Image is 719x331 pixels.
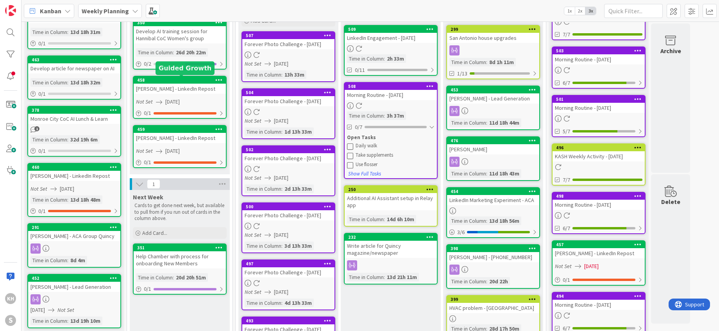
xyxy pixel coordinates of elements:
div: 509 [348,27,437,32]
span: [DATE] [60,185,74,193]
div: 493 [246,318,334,324]
span: Kanban [40,6,61,16]
div: Morning Routine - [DATE] [553,300,645,310]
div: 350 [134,19,226,26]
div: 503 [553,47,645,54]
div: 13d 18h 32m [68,78,102,87]
span: 0 / 1 [144,158,151,166]
div: 508 [345,83,437,90]
div: 452 [32,276,120,281]
div: Archive [660,46,681,55]
div: 457 [556,242,645,247]
div: 460 [28,164,120,171]
div: 13d 21h 11m [385,273,419,281]
div: 463 [32,57,120,63]
div: 232 [345,234,437,241]
div: Forever Photo Challenge - [DATE] [242,39,334,49]
img: Visit kanbanzone.com [5,5,16,16]
div: 504 [246,90,334,95]
div: 398 [447,245,539,252]
div: [PERSON_NAME] - LinkedIn Repost [134,84,226,94]
div: 459[PERSON_NAME] - LinkedIn Repost [134,126,226,143]
div: Time in Column [30,256,67,265]
div: [PERSON_NAME] - Lead Generation [447,93,539,104]
span: : [281,299,283,307]
div: 459 [137,127,226,132]
div: 493 [242,317,334,324]
span: 7/7 [563,30,570,39]
i: Not Set [136,98,153,105]
div: 501 [556,97,645,102]
div: 351 [134,244,226,251]
div: Time in Column [136,48,173,57]
div: 291 [32,225,120,230]
div: 232 [348,234,437,240]
div: 500 [242,203,334,210]
span: Next Week [133,193,163,201]
div: 232Write article for Quincy magazine/newspaper [345,234,437,258]
i: Not Set [245,231,261,238]
div: 250 [348,187,437,192]
div: 494 [553,293,645,300]
span: [DATE] [584,262,599,270]
div: 454LinkedIn Marketing Experiment - ACA [447,188,539,205]
span: : [67,317,68,325]
div: Use flosser [356,161,435,168]
span: Support [16,1,36,11]
span: 0 / 1 [144,109,151,117]
div: 453 [447,86,539,93]
div: 508 [348,84,437,89]
i: Not Set [245,117,261,124]
div: Time in Column [449,58,486,66]
div: 509 [345,26,437,33]
div: [PERSON_NAME] - LinkedIn Repost [553,248,645,258]
span: 0 / 1 [38,207,46,215]
div: 502 [246,147,334,152]
div: Develop article for newspaper on AI [28,63,120,73]
span: 0 / 1 [38,147,46,155]
div: 500Forever Photo Challenge - [DATE] [242,203,334,220]
span: 0/7 [355,123,362,131]
div: [PERSON_NAME] - LinkedIn Repost [134,133,226,143]
div: S [5,315,16,326]
span: 3 / 6 [457,228,465,236]
span: : [384,215,385,224]
div: LinkedIn Marketing Experiment - ACA [447,195,539,205]
span: 2x [575,7,585,15]
div: 250 [345,186,437,193]
div: 13h 33m [283,70,306,79]
div: 351Help Chamber with process for onboarding New Members [134,244,226,268]
span: [DATE] [274,174,288,182]
div: 453 [451,87,539,93]
i: Not Set [30,185,47,192]
div: Time in Column [347,273,384,281]
span: : [173,273,174,282]
div: 20d 22h [487,277,510,286]
div: 398[PERSON_NAME] - [PHONE_NUMBER] [447,245,539,262]
span: [DATE] [274,117,288,125]
div: 452 [28,275,120,282]
div: 494 [556,293,645,299]
div: 2h 33m [385,54,406,63]
div: 503Morning Routine - [DATE] [553,47,645,64]
div: 498Morning Routine - [DATE] [553,193,645,210]
div: 378 [28,107,120,114]
div: 454 [447,188,539,195]
span: [DATE] [165,98,180,106]
div: 496 [553,144,645,151]
span: : [67,135,68,144]
div: Forever Photo Challenge - [DATE] [242,210,334,220]
i: Not Set [245,174,261,181]
div: 378Monroe City CoC AI Lunch & Learn [28,107,120,124]
span: 0 / 2 [144,60,151,68]
div: 350Develop AI training session for Hannibal CoC Women's group [134,19,226,43]
span: 1/13 [457,70,467,78]
span: : [384,111,385,120]
span: 0 / 1 [38,90,46,98]
div: 291 [28,224,120,231]
div: 507 [242,32,334,39]
i: Not Set [245,60,261,67]
div: 497 [246,261,334,267]
div: 13d 19h 10m [68,317,102,325]
div: Time in Column [347,54,384,63]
